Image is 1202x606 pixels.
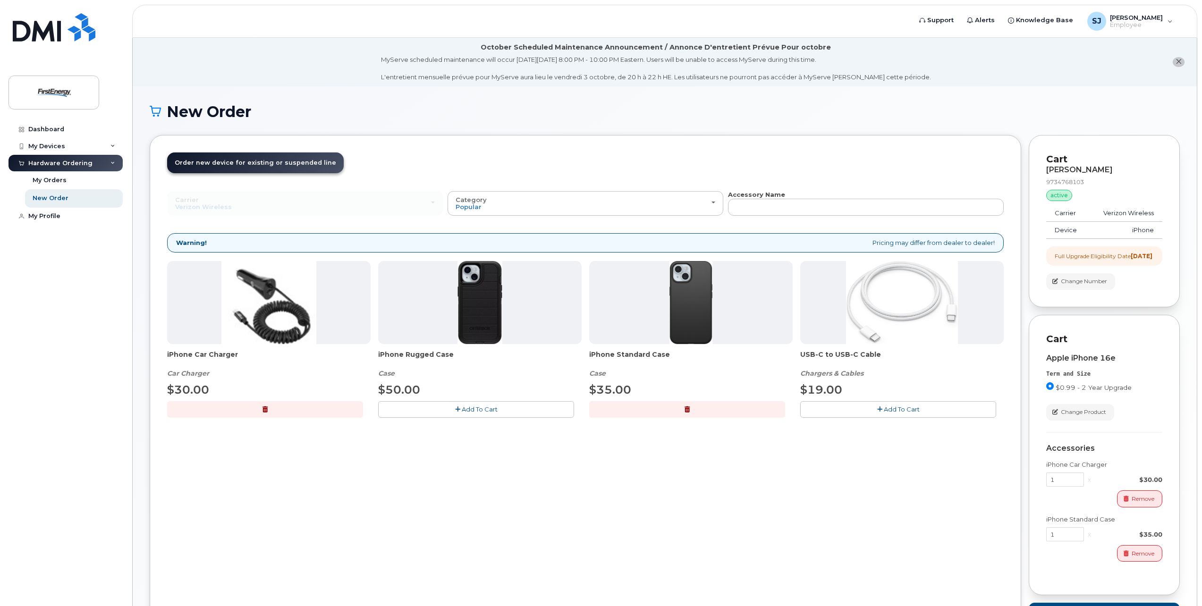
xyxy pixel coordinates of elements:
span: Add To Cart [884,405,920,413]
strong: Accessory Name [728,191,785,198]
em: Case [589,369,606,378]
div: iPhone Rugged Case [378,350,582,378]
span: iPhone Rugged Case [378,350,582,369]
img: Symmetry.jpg [669,261,712,344]
button: Remove [1117,545,1162,562]
div: iPhone Standard Case [1046,515,1162,524]
button: Add To Cart [800,401,996,418]
em: Car Charger [167,369,209,378]
span: Order new device for existing or suspended line [175,159,336,166]
button: Change Number [1046,273,1115,290]
div: October Scheduled Maintenance Announcement / Annonce D'entretient Prévue Pour octobre [481,42,831,52]
span: Remove [1132,495,1154,503]
span: $50.00 [378,383,420,396]
td: Device [1046,222,1089,239]
div: iPhone Car Charger [167,350,371,378]
div: MyServe scheduled maintenance will occur [DATE][DATE] 8:00 PM - 10:00 PM Eastern. Users will be u... [381,55,931,82]
div: Pricing may differ from dealer to dealer! [167,233,1004,252]
td: iPhone [1089,222,1162,239]
span: $0.99 - 2 Year Upgrade [1056,384,1132,391]
div: USB-C to USB-C Cable [800,350,1004,378]
img: Defender.jpg [457,261,502,344]
span: Popular [456,203,482,210]
img: USB-C.jpg [846,261,958,344]
button: Category Popular [448,191,723,216]
td: Verizon Wireless [1089,205,1162,222]
p: Cart [1046,332,1162,346]
span: Remove [1132,549,1154,558]
img: iphonesecg.jpg [221,261,316,344]
em: Chargers & Cables [800,369,863,378]
span: $35.00 [589,383,631,396]
span: $19.00 [800,383,842,396]
button: Add To Cart [378,401,574,418]
input: $0.99 - 2 Year Upgrade [1046,382,1054,390]
td: Carrier [1046,205,1089,222]
span: iPhone Car Charger [167,350,371,369]
button: Remove [1117,490,1162,507]
iframe: Messenger Launcher [1161,565,1195,599]
div: iPhone Car Charger [1046,460,1162,469]
div: Apple iPhone 16e [1046,354,1162,362]
p: Cart [1046,152,1162,166]
span: Change Number [1061,277,1107,286]
button: Change Product [1046,404,1114,421]
div: x [1084,475,1095,484]
div: x [1084,530,1095,539]
div: Term and Size [1046,370,1162,378]
div: iPhone Standard Case [589,350,793,378]
strong: [DATE] [1131,252,1152,260]
span: Category [456,196,487,203]
div: Full Upgrade Eligibility Date [1055,252,1152,260]
span: Add To Cart [462,405,498,413]
span: iPhone Standard Case [589,350,793,369]
span: $30.00 [167,383,209,396]
div: 9734768103 [1046,178,1162,186]
div: Accessories [1046,444,1162,453]
span: USB-C to USB-C Cable [800,350,1004,369]
div: $35.00 [1095,530,1162,539]
em: Case [378,369,395,378]
div: $30.00 [1095,475,1162,484]
div: active [1046,190,1072,201]
strong: Warning! [176,238,207,247]
button: close notification [1173,57,1185,67]
h1: New Order [150,103,1180,120]
span: Change Product [1061,408,1106,416]
div: [PERSON_NAME] [1046,166,1162,174]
